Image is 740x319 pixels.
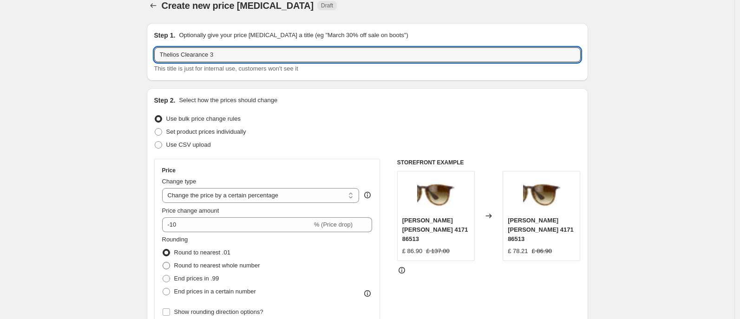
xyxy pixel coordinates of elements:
[162,0,314,11] span: Create new price [MEDICAL_DATA]
[397,159,581,166] h6: STOREFRONT EXAMPLE
[174,249,230,256] span: Round to nearest .01
[321,2,333,9] span: Draft
[166,115,241,122] span: Use bulk price change rules
[162,236,188,243] span: Rounding
[154,47,581,62] input: 30% off holiday sale
[162,167,176,174] h3: Price
[402,217,468,242] span: [PERSON_NAME] [PERSON_NAME] 4171 86513
[179,96,277,105] p: Select how the prices should change
[532,247,552,254] span: £ 86.90
[154,65,298,72] span: This title is just for internal use, customers won't see it
[179,31,408,40] p: Optionally give your price [MEDICAL_DATA] a title (eg "March 30% off sale on boots")
[162,217,312,232] input: -15
[154,96,176,105] h2: Step 2.
[363,190,372,200] div: help
[174,308,263,315] span: Show rounding direction options?
[314,221,353,228] span: % (Price drop)
[174,275,219,282] span: End prices in .99
[402,247,422,254] span: £ 86.90
[162,207,219,214] span: Price change amount
[508,247,528,254] span: £ 78.21
[154,31,176,40] h2: Step 1.
[508,217,574,242] span: [PERSON_NAME] [PERSON_NAME] 4171 86513
[166,141,211,148] span: Use CSV upload
[523,176,560,213] img: ray-ban-erika-4171-86513-hd-1_80x.jpg
[174,288,256,295] span: End prices in a certain number
[166,128,246,135] span: Set product prices individually
[162,178,196,185] span: Change type
[417,176,454,213] img: ray-ban-erika-4171-86513-hd-1_80x.jpg
[426,247,450,254] span: £ 137.00
[174,262,260,269] span: Round to nearest whole number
